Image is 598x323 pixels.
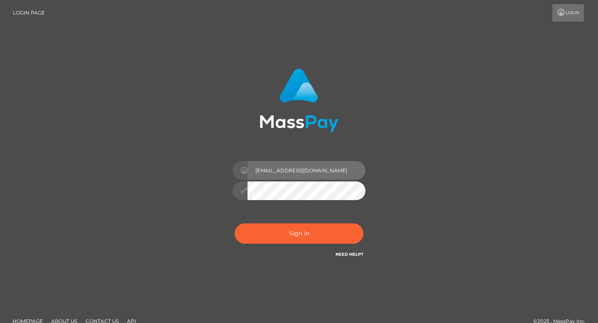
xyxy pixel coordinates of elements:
[552,4,584,22] a: Login
[235,223,363,244] button: Sign in
[248,161,365,180] input: Username...
[336,252,363,257] a: Need Help?
[13,4,45,22] a: Login Page
[260,69,338,132] img: MassPay Login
